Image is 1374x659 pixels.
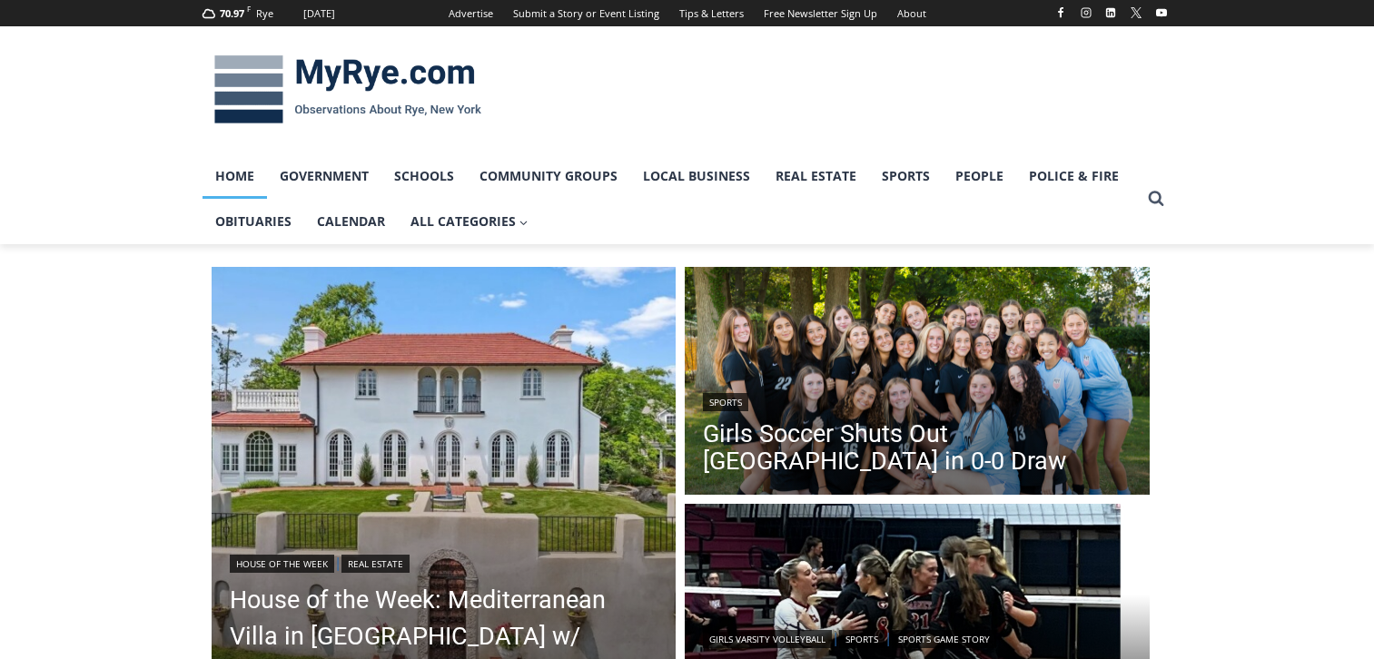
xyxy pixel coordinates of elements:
a: Police & Fire [1016,153,1132,199]
a: Sports [703,393,748,411]
a: Home [203,153,267,199]
a: YouTube [1151,2,1172,24]
nav: Primary Navigation [203,153,1140,245]
div: | | [703,626,1132,648]
span: F [247,4,251,14]
a: Read More Girls Soccer Shuts Out Eastchester in 0-0 Draw [685,267,1150,499]
a: Linkedin [1100,2,1122,24]
a: Instagram [1075,2,1097,24]
a: Girls Varsity Volleyball [703,630,832,648]
a: Obituaries [203,199,304,244]
a: Community Groups [467,153,630,199]
a: Real Estate [341,555,410,573]
a: Sports [869,153,943,199]
a: House of the Week [230,555,334,573]
a: People [943,153,1016,199]
div: Rye [256,5,273,22]
a: Government [267,153,381,199]
a: Facebook [1050,2,1072,24]
a: Calendar [304,199,398,244]
span: All Categories [410,211,529,231]
a: Girls Soccer Shuts Out [GEOGRAPHIC_DATA] in 0-0 Draw [703,420,1132,475]
img: (PHOTO: The Rye Girls Soccer team after their 0-0 draw vs. Eastchester on September 9, 2025. Cont... [685,267,1150,499]
a: Local Business [630,153,763,199]
a: Sports [839,630,885,648]
div: [DATE] [303,5,335,22]
div: | [230,551,658,573]
span: 70.97 [220,6,244,20]
a: X [1125,2,1147,24]
a: Sports Game Story [892,630,996,648]
button: View Search Form [1140,182,1172,215]
img: MyRye.com [203,43,493,137]
a: All Categories [398,199,541,244]
a: Schools [381,153,467,199]
a: Real Estate [763,153,869,199]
